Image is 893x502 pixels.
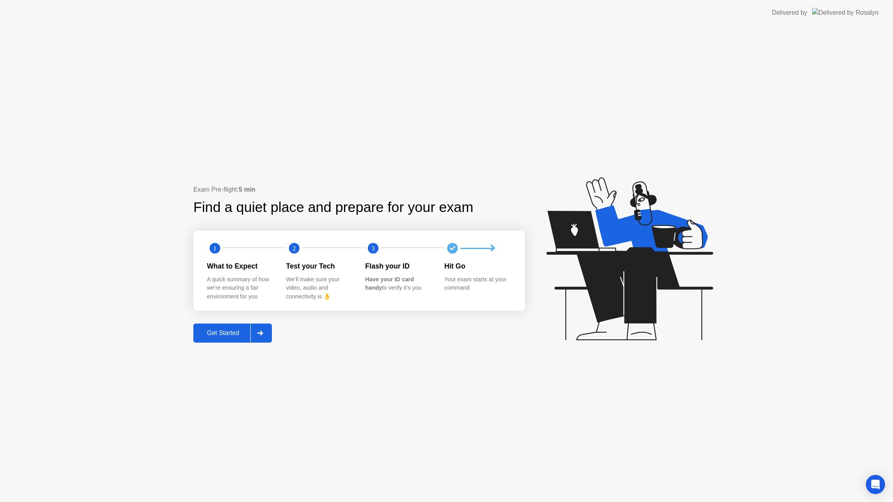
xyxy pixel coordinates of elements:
[207,275,273,301] div: A quick summary of how we’re ensuring a fair environment for you
[213,245,216,252] text: 1
[196,329,250,337] div: Get Started
[772,8,807,18] div: Delivered by
[292,245,295,252] text: 2
[365,276,414,291] b: Have your ID card handy
[445,275,511,292] div: Your exam starts at your command
[445,261,511,271] div: Hit Go
[207,261,273,271] div: What to Expect
[286,261,353,271] div: Test your Tech
[866,475,885,494] div: Open Intercom Messenger
[239,186,256,193] b: 5 min
[365,261,432,271] div: Flash your ID
[193,197,474,218] div: Find a quiet place and prepare for your exam
[365,275,432,292] div: to verify it’s you
[193,185,525,194] div: Exam Pre-flight:
[372,245,375,252] text: 3
[286,275,353,301] div: We’ll make sure your video, audio and connectivity is 👌
[812,8,879,17] img: Delivered by Rosalyn
[193,324,272,343] button: Get Started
